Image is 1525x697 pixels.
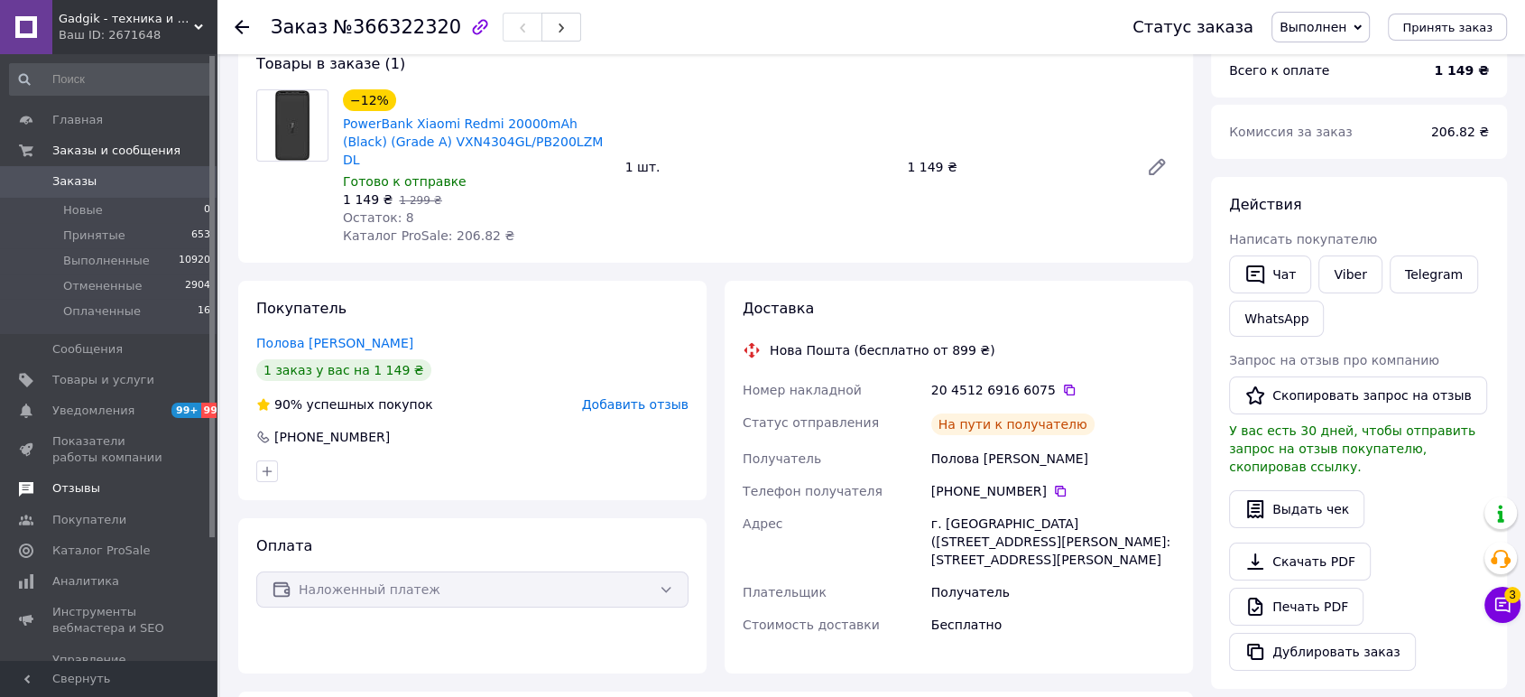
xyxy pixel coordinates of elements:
span: 1 299 ₴ [399,194,441,207]
input: Поиск [9,63,212,96]
span: Получатель [743,451,821,466]
span: 1 149 ₴ [343,192,393,207]
span: Отмененные [63,278,142,294]
button: Чат с покупателем3 [1484,587,1520,623]
span: Запрос на отзыв про компанию [1229,353,1439,367]
a: Telegram [1390,256,1478,293]
div: Нова Пошта (бесплатно от 899 ₴) [765,341,1000,359]
span: Gadgik - техника и аксессуары [59,11,194,27]
a: Viber [1318,256,1382,293]
button: Скопировать запрос на отзыв [1229,376,1487,414]
span: 99+ [201,403,231,418]
span: Уведомления [52,403,134,419]
button: Принять заказ [1388,14,1507,41]
span: Плательщик [743,585,827,599]
div: Полова [PERSON_NAME] [928,442,1178,475]
span: 99+ [171,403,201,418]
a: PowerBank Xiaomi Redmi 20000mAh (Black) (Grade A) VXN4304GL/PB200LZM DL [343,116,603,167]
span: 10920 [179,253,210,269]
span: Стоимость доставки [743,618,880,632]
div: г. [GEOGRAPHIC_DATA] ([STREET_ADDRESS][PERSON_NAME]: [STREET_ADDRESS][PERSON_NAME] [928,507,1178,576]
span: Оплата [256,537,312,554]
span: Выполнен [1280,20,1346,34]
span: Принять заказ [1402,21,1493,34]
img: PowerBank Xiaomi Redmi 20000mAh (Black) (Grade A) VXN4304GL/PB200LZM DL [275,90,310,161]
span: Действия [1229,196,1301,213]
span: 206.82 ₴ [1431,125,1489,139]
span: Аналитика [52,573,119,590]
span: №366322320 [333,16,461,38]
div: −12% [343,89,396,111]
span: Каталог ProSale: 206.82 ₴ [343,228,514,243]
div: 1 шт. [618,154,901,180]
span: Принятые [63,228,125,244]
span: Новые [63,202,103,218]
b: 1 149 ₴ [1434,63,1489,78]
button: Выдать чек [1229,490,1364,528]
span: Управление сайтом [52,652,167,684]
span: Заказ [271,16,328,38]
span: Покупатель [256,300,347,317]
div: На пути к получателю [931,414,1095,435]
div: Бесплатно [928,609,1178,641]
span: Заказы и сообщения [52,143,180,159]
span: Каталог ProSale [52,543,150,559]
span: Готово к отправке [343,174,467,189]
span: Телефон получателя [743,484,883,498]
div: Получатель [928,576,1178,609]
div: 1 заказ у вас на 1 149 ₴ [256,359,431,381]
span: Комиссия за заказ [1229,125,1353,139]
span: 653 [191,228,210,244]
div: [PHONE_NUMBER] [273,428,392,446]
span: Показатели работы компании [52,433,167,466]
span: 3 [1504,587,1520,603]
span: Оплаченные [63,303,141,320]
span: Главная [52,112,103,128]
div: Статус заказа [1132,18,1253,36]
div: [PHONE_NUMBER] [931,482,1175,500]
span: Сообщения [52,341,123,358]
span: Покупатели [52,512,126,528]
span: Всего к оплате [1229,63,1329,78]
a: WhatsApp [1229,301,1324,337]
div: Вернуться назад [235,18,249,36]
span: Номер накладной [743,383,862,397]
span: 0 [204,202,210,218]
a: Скачать PDF [1229,543,1371,581]
span: Товары в заказе (1) [256,55,405,72]
span: Выполненные [63,253,150,269]
span: Отзывы [52,480,100,497]
span: Статус отправления [743,415,879,430]
div: Ваш ID: 2671648 [59,27,217,43]
span: 16 [198,303,210,320]
span: 2904 [185,278,210,294]
a: Редактировать [1139,149,1175,185]
button: Чат [1229,256,1311,293]
button: Дублировать заказ [1229,633,1416,671]
span: Товары и услуги [52,372,154,388]
span: Остаток: 8 [343,210,414,225]
a: Печать PDF [1229,588,1363,626]
div: 1 149 ₴ [900,154,1132,180]
span: 90% [274,397,302,412]
span: Инструменты вебмастера и SEO [52,604,167,637]
span: Добавить отзыв [582,397,689,412]
span: Доставка [743,300,814,317]
div: 20 4512 6916 6075 [931,381,1175,399]
span: У вас есть 30 дней, чтобы отправить запрос на отзыв покупателю, скопировав ссылку. [1229,423,1475,474]
div: успешных покупок [256,395,433,414]
span: Написать покупателю [1229,232,1377,246]
span: Заказы [52,173,97,190]
span: Адрес [743,516,782,531]
a: Полова [PERSON_NAME] [256,336,413,350]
